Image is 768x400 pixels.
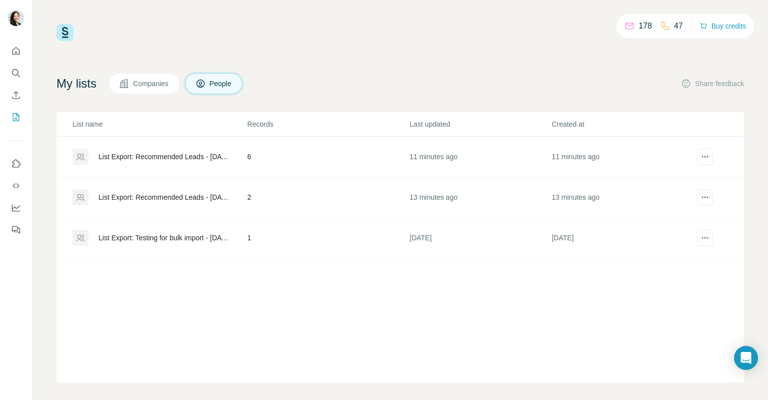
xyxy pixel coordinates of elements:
[697,149,713,165] button: actions
[681,79,744,89] button: Share feedback
[734,346,758,370] div: Open Intercom Messenger
[551,119,692,129] p: Created at
[8,108,24,126] button: My lists
[551,137,693,177] td: 11 minutes ago
[551,177,693,218] td: 13 minutes ago
[674,20,683,32] p: 47
[551,218,693,258] td: [DATE]
[8,199,24,217] button: Dashboard
[8,177,24,195] button: Use Surfe API
[697,230,713,246] button: actions
[247,137,409,177] td: 6
[98,192,230,202] div: List Export: Recommended Leads - [DATE] 16:06
[409,218,551,258] td: [DATE]
[247,119,409,129] p: Records
[8,64,24,82] button: Search
[638,20,652,32] p: 178
[209,79,232,89] span: People
[8,221,24,239] button: Feedback
[133,79,169,89] span: Companies
[56,24,73,41] img: Surfe Logo
[72,119,246,129] p: List name
[409,177,551,218] td: 13 minutes ago
[247,177,409,218] td: 2
[98,152,230,162] div: List Export: Recommended Leads - [DATE] 16:08
[409,137,551,177] td: 11 minutes ago
[8,42,24,60] button: Quick start
[8,10,24,26] img: Avatar
[8,155,24,173] button: Use Surfe on LinkedIn
[56,76,96,92] h4: My lists
[247,218,409,258] td: 1
[409,119,550,129] p: Last updated
[699,19,746,33] button: Buy credits
[8,86,24,104] button: Enrich CSV
[697,189,713,205] button: actions
[98,233,230,243] div: List Export: Testing for bulk import - [DATE] 10:04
